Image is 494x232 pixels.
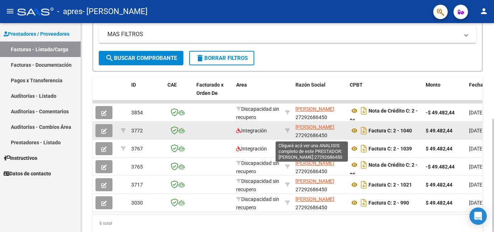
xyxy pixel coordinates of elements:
span: [PERSON_NAME] [295,196,334,202]
strong: -$ 49.482,44 [426,164,455,170]
i: Descargar documento [359,105,369,117]
strong: $ 49.482,44 [426,182,452,188]
button: Buscar Comprobante [99,51,183,65]
span: Monto [426,82,440,88]
div: 27292686450 [295,123,344,138]
datatable-header-cell: CAE [165,77,193,109]
span: [PERSON_NAME] [295,124,334,130]
datatable-header-cell: ID [128,77,165,109]
strong: -$ 49.482,44 [426,110,455,115]
span: [DATE] [469,110,484,115]
span: Discapacidad sin recupero [236,106,279,120]
strong: $ 49.482,44 [426,128,452,133]
span: Borrar Filtros [196,55,248,61]
span: Discapacidad sin recupero [236,160,279,174]
datatable-header-cell: Monto [423,77,466,109]
span: [PERSON_NAME] [295,160,334,166]
span: [PERSON_NAME] [295,106,334,112]
span: [DATE] [469,164,484,170]
mat-icon: delete [196,54,204,62]
strong: Nota de Crédito C: 2 - 85 [350,162,418,178]
span: 3765 [131,164,143,170]
strong: Factura C: 2 - 1039 [369,146,412,152]
span: CAE [167,82,177,88]
strong: Factura C: 2 - 1021 [369,182,412,188]
strong: $ 49.482,44 [426,146,452,152]
span: 3772 [131,128,143,133]
div: 27292686450 [295,141,344,156]
i: Descargar documento [359,143,369,154]
strong: Factura C: 2 - 1040 [369,128,412,133]
span: [DATE] [469,200,484,206]
span: [DATE] [469,182,484,188]
span: [DATE] [469,128,484,133]
span: [PERSON_NAME] [295,178,334,184]
span: 3767 [131,146,143,152]
span: Integración [236,128,267,133]
datatable-header-cell: Area [233,77,282,109]
mat-icon: menu [6,7,14,16]
div: 27292686450 [295,195,344,210]
span: 3717 [131,182,143,188]
i: Descargar documento [359,125,369,136]
mat-icon: person [480,7,488,16]
strong: Factura C: 2 - 990 [369,200,409,206]
datatable-header-cell: Facturado x Orden De [193,77,233,109]
span: - apres [57,4,82,19]
span: 3030 [131,200,143,206]
i: Descargar documento [359,159,369,171]
div: 27292686450 [295,177,344,192]
span: Facturado x Orden De [196,82,223,96]
datatable-header-cell: Razón Social [293,77,347,109]
span: - [PERSON_NAME] [82,4,148,19]
span: [PERSON_NAME] [295,142,334,148]
span: CPBT [350,82,363,88]
span: Integración [236,146,267,152]
datatable-header-cell: CPBT [347,77,423,109]
div: 27292686450 [295,105,344,120]
strong: Nota de Crédito C: 2 - 86 [350,108,418,123]
strong: $ 49.482,44 [426,200,452,206]
span: Razón Social [295,82,325,88]
mat-panel-title: MAS FILTROS [107,30,459,38]
span: Buscar Comprobante [105,55,177,61]
span: Area [236,82,247,88]
div: 27292686450 [295,159,344,174]
mat-icon: search [105,54,114,62]
div: Open Intercom Messenger [469,207,487,225]
button: Borrar Filtros [189,51,254,65]
span: Discapacidad sin recupero [236,178,279,192]
span: 3854 [131,110,143,115]
i: Descargar documento [359,179,369,191]
mat-expansion-panel-header: MAS FILTROS [99,26,476,43]
span: Discapacidad sin recupero [236,196,279,210]
span: Instructivos [4,154,37,162]
i: Descargar documento [359,197,369,209]
span: [DATE] [469,146,484,152]
span: Datos de contacto [4,170,51,178]
span: Prestadores / Proveedores [4,30,69,38]
span: ID [131,82,136,88]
